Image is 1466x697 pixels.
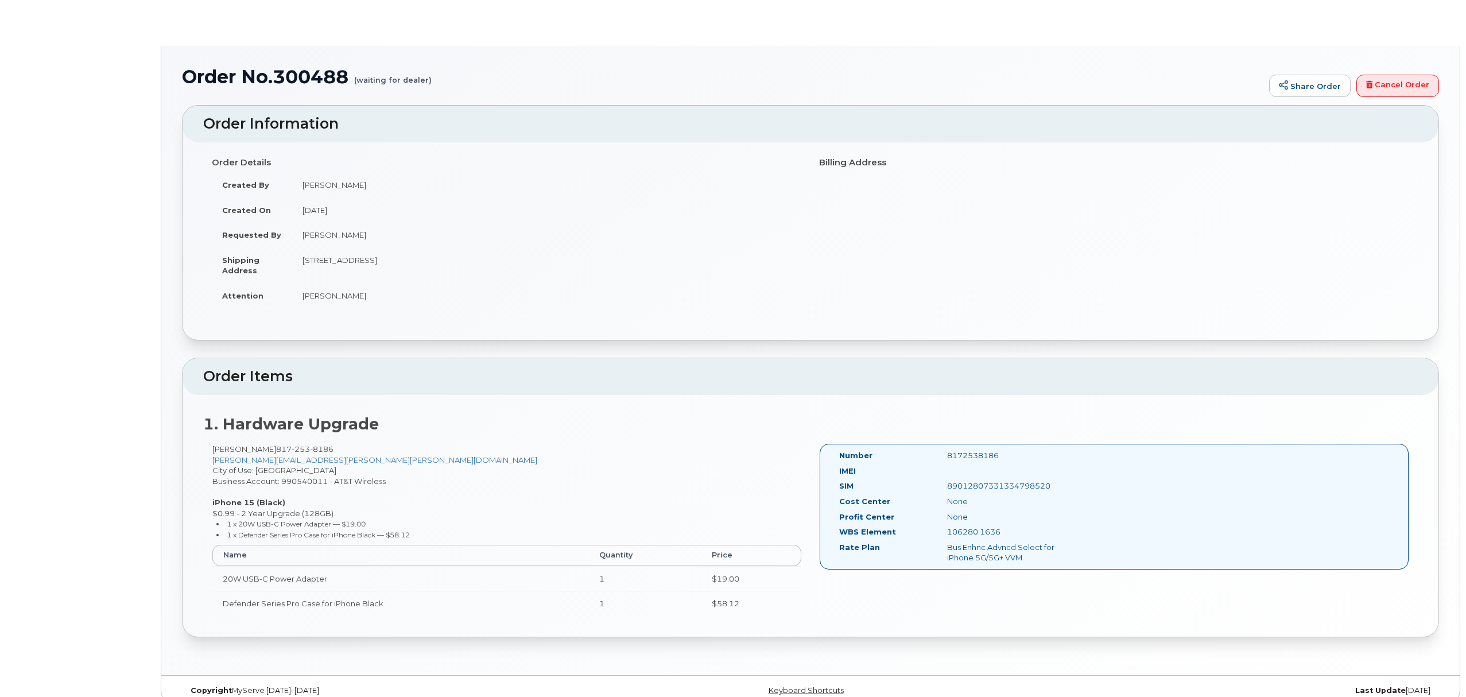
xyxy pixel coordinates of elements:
span: 8186 [310,444,333,454]
strong: Created On [222,206,271,215]
h2: Order Items [203,369,1418,385]
label: SIM [839,481,854,491]
strong: iPhone 15 (Black) [212,498,285,507]
strong: Attention [222,291,263,300]
div: [DATE] [1020,686,1439,695]
a: Keyboard Shortcuts [769,686,844,695]
span: 817 [276,444,333,454]
strong: Copyright [191,686,232,695]
a: Cancel Order [1356,75,1439,98]
h1: Order No.300488 [182,67,1263,87]
div: None [938,496,1090,507]
td: 1 [589,566,701,591]
strong: 1. Hardware Upgrade [203,415,379,433]
td: $19.00 [701,566,801,591]
td: Defender Series Pro Case for iPhone Black [212,591,589,616]
small: (waiting for dealer) [354,67,432,84]
td: [PERSON_NAME] [292,222,802,247]
div: 8172538186 [938,450,1090,461]
td: 20W USB-C Power Adapter [212,566,589,591]
td: 1 [589,591,701,616]
h4: Billing Address [819,158,1409,168]
h4: Order Details [212,158,802,168]
div: None [938,512,1090,522]
label: Rate Plan [839,542,880,553]
small: 1 x Defender Series Pro Case for iPhone Black — $58.12 [227,531,410,539]
strong: Requested By [222,230,281,239]
th: Name [212,545,589,566]
label: IMEI [839,466,856,477]
a: Share Order [1269,75,1351,98]
strong: Shipping Address [222,255,259,276]
td: [PERSON_NAME] [292,283,802,308]
div: Bus Enhnc Advncd Select for iPhone 5G/5G+ VVM [938,542,1090,563]
div: MyServe [DATE]–[DATE] [182,686,601,695]
th: Price [701,545,801,566]
label: WBS Element [839,526,896,537]
div: 106280.1636 [938,526,1090,537]
td: [STREET_ADDRESS] [292,247,802,283]
a: [PERSON_NAME][EMAIL_ADDRESS][PERSON_NAME][PERSON_NAME][DOMAIN_NAME] [212,455,537,464]
small: 1 x 20W USB-C Power Adapter — $19.00 [227,520,366,528]
div: [PERSON_NAME] City of Use: [GEOGRAPHIC_DATA] Business Account: 990540011 - AT&T Wireless $0.99 - ... [203,444,810,626]
div: 89012807331334798520 [938,481,1090,491]
th: Quantity [589,545,701,566]
strong: Created By [222,180,269,189]
td: $58.12 [701,591,801,616]
label: Number [839,450,872,461]
span: 253 [292,444,310,454]
h2: Order Information [203,116,1418,132]
td: [DATE] [292,198,802,223]
td: [PERSON_NAME] [292,172,802,198]
label: Cost Center [839,496,890,507]
label: Profit Center [839,512,894,522]
strong: Last Update [1355,686,1406,695]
